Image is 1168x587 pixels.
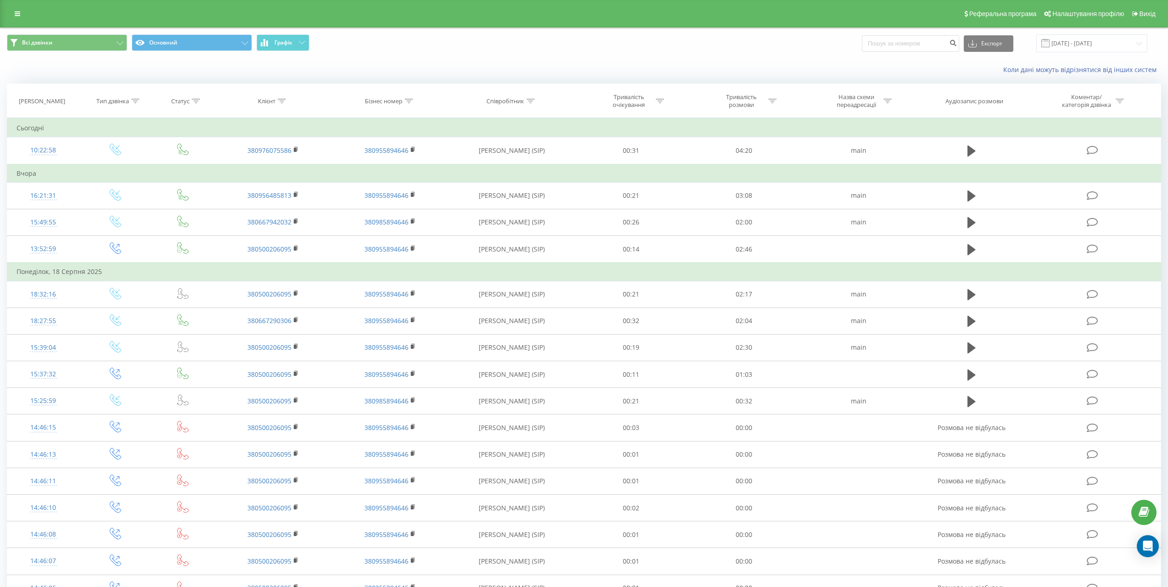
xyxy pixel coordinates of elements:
[247,343,291,352] a: 380500206095
[575,441,687,468] td: 00:01
[575,281,687,307] td: 00:21
[364,245,408,253] a: 380955894646
[862,35,959,52] input: Пошук за номером
[449,388,575,414] td: [PERSON_NAME] (SIP)
[1060,93,1113,109] div: Коментар/категорія дзвінка
[7,263,1161,281] td: Понеділок, 18 Серпня 2025
[449,361,575,388] td: [PERSON_NAME] (SIP)
[449,137,575,164] td: [PERSON_NAME] (SIP)
[7,34,127,51] button: Всі дзвінки
[687,548,800,575] td: 00:00
[800,307,917,334] td: main
[364,343,408,352] a: 380955894646
[17,213,70,231] div: 15:49:55
[687,236,800,263] td: 02:46
[687,209,800,235] td: 02:00
[364,423,408,432] a: 380955894646
[449,334,575,361] td: [PERSON_NAME] (SIP)
[800,388,917,414] td: main
[1140,10,1156,17] span: Вихід
[449,468,575,494] td: [PERSON_NAME] (SIP)
[364,316,408,325] a: 380955894646
[247,146,291,155] a: 380976075586
[17,419,70,436] div: 14:46:15
[1052,10,1124,17] span: Налаштування профілю
[575,307,687,334] td: 00:32
[687,361,800,388] td: 01:03
[964,35,1013,52] button: Експорт
[575,236,687,263] td: 00:14
[17,141,70,159] div: 10:22:58
[449,281,575,307] td: [PERSON_NAME] (SIP)
[687,388,800,414] td: 00:32
[938,423,1006,432] span: Розмова не відбулась
[364,530,408,539] a: 380955894646
[969,10,1037,17] span: Реферальна програма
[22,39,52,46] span: Всі дзвінки
[17,285,70,303] div: 18:32:16
[17,499,70,517] div: 14:46:10
[938,530,1006,539] span: Розмова не відбулась
[1003,65,1161,74] a: Коли дані можуть відрізнятися вiд інших систем
[687,307,800,334] td: 02:04
[274,39,292,46] span: Графік
[687,521,800,548] td: 00:00
[17,339,70,357] div: 15:39:04
[575,548,687,575] td: 00:01
[687,495,800,521] td: 00:00
[687,182,800,209] td: 03:08
[938,450,1006,458] span: Розмова не відбулась
[364,397,408,405] a: 380985894646
[575,182,687,209] td: 00:21
[17,552,70,570] div: 14:46:07
[258,97,275,105] div: Клієнт
[247,476,291,485] a: 380500206095
[575,495,687,521] td: 00:02
[486,97,524,105] div: Співробітник
[800,137,917,164] td: main
[938,503,1006,512] span: Розмова не відбулась
[800,182,917,209] td: main
[171,97,190,105] div: Статус
[800,334,917,361] td: main
[449,307,575,334] td: [PERSON_NAME] (SIP)
[449,414,575,441] td: [PERSON_NAME] (SIP)
[575,521,687,548] td: 00:01
[17,240,70,258] div: 13:52:59
[247,530,291,539] a: 380500206095
[132,34,252,51] button: Основний
[575,388,687,414] td: 00:21
[257,34,309,51] button: Графік
[7,164,1161,183] td: Вчора
[364,290,408,298] a: 380955894646
[364,450,408,458] a: 380955894646
[247,245,291,253] a: 380500206095
[17,365,70,383] div: 15:37:32
[17,526,70,543] div: 14:46:08
[832,93,881,109] div: Назва схеми переадресації
[364,557,408,565] a: 380955894646
[687,441,800,468] td: 00:00
[364,146,408,155] a: 380955894646
[449,236,575,263] td: [PERSON_NAME] (SIP)
[687,281,800,307] td: 02:17
[449,521,575,548] td: [PERSON_NAME] (SIP)
[17,446,70,464] div: 14:46:13
[17,312,70,330] div: 18:27:55
[247,218,291,226] a: 380667942032
[364,476,408,485] a: 380955894646
[247,191,291,200] a: 380956485813
[247,290,291,298] a: 380500206095
[1137,535,1159,557] div: Open Intercom Messenger
[17,187,70,205] div: 16:21:31
[364,503,408,512] a: 380955894646
[575,209,687,235] td: 00:26
[575,414,687,441] td: 00:03
[449,548,575,575] td: [PERSON_NAME] (SIP)
[938,476,1006,485] span: Розмова не відбулась
[687,334,800,361] td: 02:30
[604,93,654,109] div: Тривалість очікування
[17,472,70,490] div: 14:46:11
[247,503,291,512] a: 380500206095
[17,392,70,410] div: 15:25:59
